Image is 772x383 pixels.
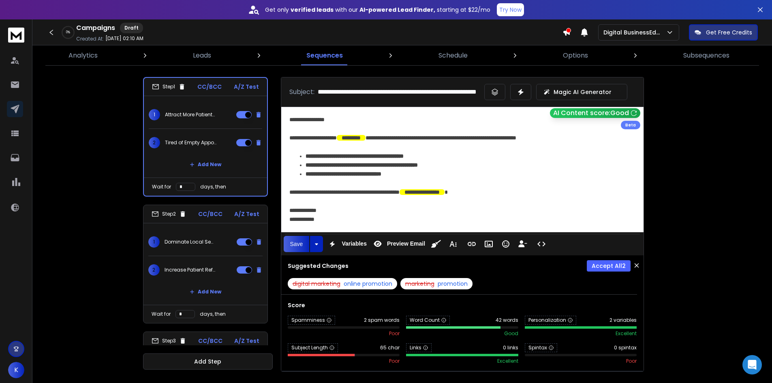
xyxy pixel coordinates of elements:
button: Save [284,236,310,252]
div: Step 3 [152,337,186,344]
span: Preview Email [385,240,427,247]
li: Step1CC/BCCA/Z Test1Attract More Patients with [MEDICAL_DATA] Digital Marketing That Works2Tired ... [143,77,268,197]
button: More Text [445,236,461,252]
button: Insert Unsubscribe Link [515,236,530,252]
span: poor [626,358,637,364]
button: Try Now [497,3,524,16]
p: Sequences [306,51,343,60]
p: Wait for [152,184,171,190]
p: Schedule [438,51,468,60]
p: Options [563,51,588,60]
li: Step2CC/BCCA/Z Test1Dominate Local Search: Be the #1 Podiatrist in Your Area2Increase Patient Ref... [143,205,268,323]
span: poor [389,330,400,337]
button: K [8,362,24,378]
p: Leads [193,51,211,60]
span: Spintax [525,343,557,352]
h1: Campaigns [76,23,115,33]
p: Dominate Local Search: Be the #1 Podiatrist in Your Area [165,239,216,245]
span: Word Count [406,316,450,325]
span: 2 spam words [364,317,400,323]
a: Sequences [302,46,348,65]
a: Subsequences [678,46,734,65]
p: Increase Patient Referrals with a Powerful Online Presence [165,267,216,273]
strong: AI-powered Lead Finder, [359,6,435,14]
span: Spamminess [288,316,335,325]
a: Options [558,46,593,65]
button: Get Free Credits [689,24,758,41]
span: Variables [340,240,368,247]
button: Code View [534,236,549,252]
span: 2 variables [609,317,637,323]
p: A/Z Test [234,210,259,218]
p: CC/BCC [198,337,222,345]
p: CC/BCC [197,83,222,91]
p: A/Z Test [234,83,259,91]
p: Try Now [499,6,522,14]
div: Open Intercom Messenger [742,355,762,374]
button: Magic AI Generator [536,84,627,100]
span: excellent [497,358,518,364]
span: good [504,330,518,337]
strong: verified leads [291,6,334,14]
span: marketing [405,280,434,288]
span: 42 words [496,317,518,323]
a: Analytics [64,46,103,65]
div: Step 2 [152,210,186,218]
p: days, then [200,311,226,317]
p: Get Free Credits [706,28,752,36]
p: Get only with our starting at $22/mo [265,6,490,14]
p: Wait for [152,311,171,317]
span: 1 [148,236,160,248]
div: Step 1 [152,83,186,90]
span: Subject Length [288,343,338,352]
span: 2 [149,137,160,148]
p: Magic AI Generator [554,88,612,96]
span: 2 [148,264,160,276]
span: 0 links [503,344,518,351]
h3: Score [288,301,637,309]
button: AI Content score:Good [550,108,640,118]
p: Digital BusinessEdge [603,28,666,36]
button: Preview Email [370,236,427,252]
button: Add New [183,284,228,300]
p: Subsequences [683,51,729,60]
span: online promotion [344,280,392,288]
div: Beta [621,121,640,129]
span: excellent [616,330,637,337]
p: Analytics [68,51,98,60]
span: Links [406,343,432,352]
span: poor [389,358,400,364]
span: digital marketing [293,280,340,288]
button: Emoticons [498,236,513,252]
p: Created At: [76,36,104,42]
div: Draft [120,23,143,33]
p: 0 % [66,30,70,35]
h3: Suggested Changes [288,262,349,270]
p: [DATE] 02:10 AM [105,35,143,42]
button: Accept All2 [587,260,631,272]
button: Add New [183,156,228,173]
p: Tired of Empty Appointment Slots? Get More Foot Patients with Our Proven Strategies [165,139,217,146]
img: logo [8,28,24,43]
p: Attract More Patients with [MEDICAL_DATA] Digital Marketing That Works [165,111,217,118]
p: CC/BCC [198,210,222,218]
span: promotion [438,280,468,288]
a: Leads [188,46,216,65]
button: Variables [325,236,368,252]
span: 0 spintax [614,344,637,351]
p: A/Z Test [234,337,259,345]
button: Clean HTML [428,236,444,252]
span: 65 char [380,344,400,351]
p: Subject: [289,87,314,97]
button: Insert Image (Ctrl+P) [481,236,496,252]
button: Add Step [143,353,273,370]
a: Schedule [434,46,473,65]
span: Personalization [525,316,576,325]
p: days, then [200,184,226,190]
span: 1 [149,109,160,120]
button: Insert Link (Ctrl+K) [464,236,479,252]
